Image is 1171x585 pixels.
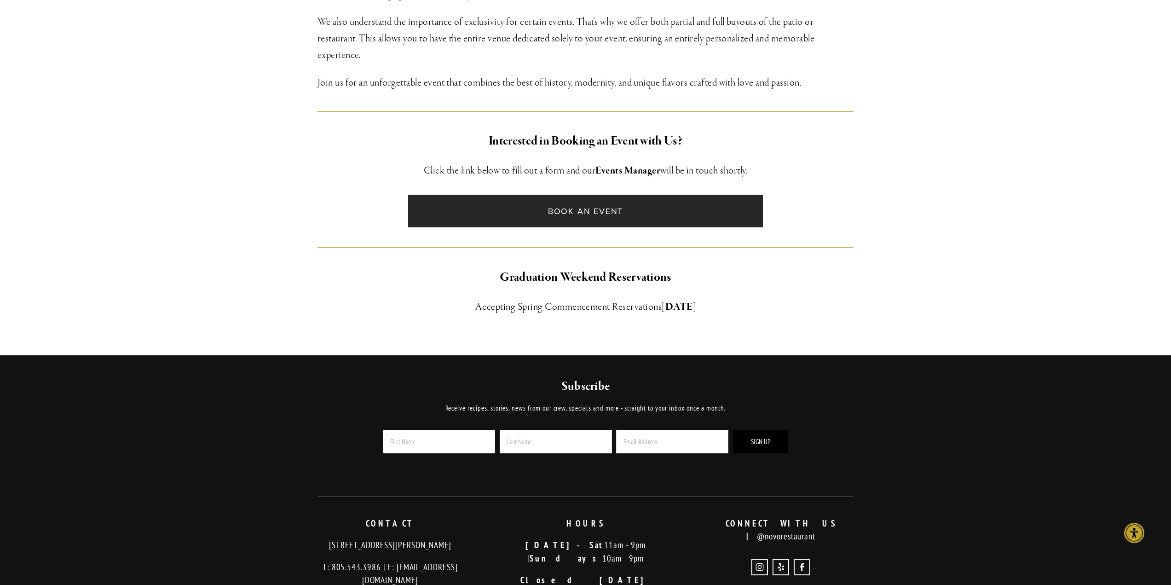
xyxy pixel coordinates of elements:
strong: [DATE]-Sat [525,539,604,550]
button: Sign Up [733,430,788,453]
input: First Name [383,430,495,453]
strong: Graduation Weekend Reservations [500,269,671,285]
p: @novorestaurant [691,517,871,543]
a: Novo Restaurant and Lounge [794,559,810,575]
input: Last Name [500,430,612,453]
p: 11am - 9pm | 10am - 9pm [496,539,675,565]
h3: Join us for an unforgettable event that combines the best of history, modernity, and unique flavo... [317,75,854,91]
h3: Accepting Spring Commencement Reservations [317,299,854,315]
strong: CONNECT WITH US | [726,518,847,542]
strong: CONTACT [366,518,415,529]
a: Yelp [773,559,789,575]
strong: HOURS [566,518,605,529]
a: Instagram [751,559,768,575]
div: Accessibility Menu [1124,523,1144,543]
h3: We also understand the importance of exclusivity for certain events. That's why we offer both par... [317,14,854,64]
h3: Click the link below to fill out a form and our will be in touch shortly. [317,162,854,179]
input: Email Address [616,430,728,453]
strong: Interested in Booking an Event with Us? [489,133,682,149]
span: Sign Up [751,437,771,446]
p: Receive recipes, stories, news from our crew, specials and more - straight to your inbox once a m... [358,403,813,414]
strong: Sundays [530,553,602,564]
a: Book an Event [408,195,763,227]
h2: Subscribe [358,378,813,395]
strong: Events Manager [595,164,660,177]
p: [STREET_ADDRESS][PERSON_NAME] [300,539,480,552]
strong: [DATE] [662,301,696,313]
